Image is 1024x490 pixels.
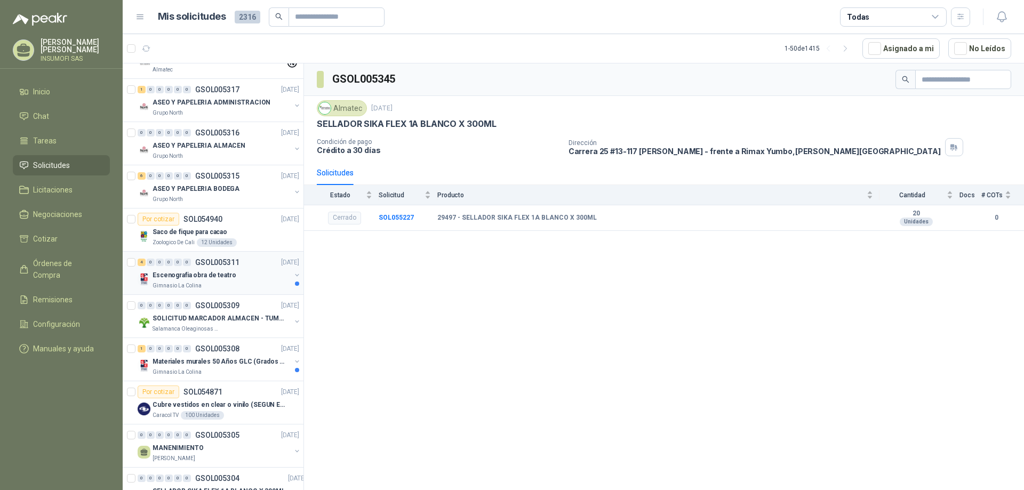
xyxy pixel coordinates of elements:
img: Company Logo [319,102,331,114]
a: Cotizar [13,229,110,249]
div: 0 [156,259,164,266]
p: INSUMOFI SAS [41,55,110,62]
div: 0 [156,86,164,93]
span: Producto [437,191,865,199]
img: Company Logo [138,273,150,286]
img: Company Logo [138,57,150,70]
div: 0 [165,302,173,309]
p: Gimnasio La Colina [153,368,202,376]
p: [DATE] [281,301,299,311]
p: GSOL005308 [195,345,239,352]
div: 0 [174,86,182,93]
h3: GSOL005345 [332,71,397,87]
div: 6 [138,172,146,180]
a: Configuración [13,314,110,334]
div: 4 [138,259,146,266]
div: 0 [147,475,155,482]
div: 0 [165,86,173,93]
p: Grupo North [153,152,183,160]
p: Dirección [569,139,941,147]
div: 0 [147,259,155,266]
p: SOL054940 [183,215,222,223]
div: 0 [183,475,191,482]
a: Chat [13,106,110,126]
a: 0 0 0 0 0 0 GSOL005309[DATE] Company LogoSOLICITUD MARCADOR ALMACEN - TUMACOSalamanca Oleaginosas... [138,299,301,333]
th: Estado [304,185,379,205]
p: ASEO Y PAPELERIA ADMINISTRACION [153,98,270,108]
p: Crédito a 30 días [317,146,560,155]
div: 0 [174,302,182,309]
span: Inicio [33,86,50,98]
th: # COTs [981,185,1024,205]
span: search [275,13,283,20]
div: 0 [147,172,155,180]
div: 0 [147,302,155,309]
div: Por cotizar [138,385,179,398]
p: [DATE] [281,128,299,138]
b: 20 [879,210,953,218]
p: GSOL005316 [195,129,239,136]
p: Salamanca Oleaginosas SAS [153,325,220,333]
span: Órdenes de Compra [33,258,100,281]
p: ASEO Y PAPELERIA BODEGA [153,184,239,194]
p: Gimnasio La Colina [153,282,202,290]
p: Condición de pago [317,138,560,146]
div: 0 [147,129,155,136]
div: Cerrado [328,212,361,224]
img: Company Logo [138,359,150,372]
button: Asignado a mi [862,38,940,59]
a: Tareas [13,131,110,151]
div: 0 [183,345,191,352]
div: 0 [174,172,182,180]
p: GSOL005305 [195,431,239,439]
a: 0 0 0 0 0 0 GSOL005305[DATE] MANENIMIENTO[PERSON_NAME] [138,429,301,463]
div: 0 [138,431,146,439]
b: 0 [981,213,1011,223]
p: [PERSON_NAME] [153,454,195,463]
p: Saco de fique para cacao [153,227,227,237]
div: 0 [183,86,191,93]
p: [DATE] [281,387,299,397]
div: 0 [183,129,191,136]
p: [DATE] [281,85,299,95]
a: SOL055227 [379,214,414,221]
p: Zoologico De Cali [153,238,195,247]
button: No Leídos [948,38,1011,59]
img: Company Logo [138,316,150,329]
div: 0 [183,259,191,266]
p: GSOL005311 [195,259,239,266]
div: 0 [174,259,182,266]
div: 12 Unidades [197,238,237,247]
div: 0 [183,302,191,309]
div: 0 [165,172,173,180]
a: Órdenes de Compra [13,253,110,285]
p: [DATE] [281,344,299,354]
div: 0 [174,345,182,352]
p: Grupo North [153,195,183,204]
p: GSOL005315 [195,172,239,180]
span: Manuales y ayuda [33,343,94,355]
span: Tareas [33,135,57,147]
div: 0 [156,302,164,309]
div: 100 Unidades [181,411,224,420]
div: 1 - 50 de 1415 [785,40,854,57]
span: # COTs [981,191,1003,199]
img: Company Logo [138,100,150,113]
th: Solicitud [379,185,437,205]
p: [DATE] [281,258,299,268]
span: Cotizar [33,233,58,245]
span: search [902,76,909,83]
span: Configuración [33,318,80,330]
div: 1 [138,86,146,93]
div: 0 [165,431,173,439]
span: Estado [317,191,364,199]
h1: Mis solicitudes [158,9,226,25]
a: Licitaciones [13,180,110,200]
a: Remisiones [13,290,110,310]
div: 0 [174,129,182,136]
div: Por cotizar [138,213,179,226]
div: 0 [147,345,155,352]
img: Company Logo [138,187,150,199]
a: Inicio [13,82,110,102]
a: 6 0 0 0 0 0 GSOL005315[DATE] Company LogoASEO Y PAPELERIA BODEGAGrupo North [138,170,301,204]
